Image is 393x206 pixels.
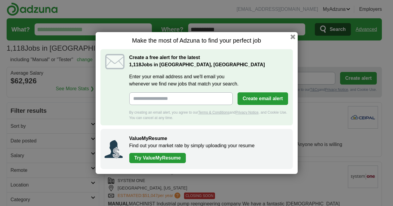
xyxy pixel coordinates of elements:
a: Try ValueMyResume [129,153,186,163]
h2: Create a free alert for the latest [129,54,288,68]
span: 1,118 [129,61,141,68]
div: By creating an email alert, you agree to our and , and Cookie Use. You can cancel at any time. [129,110,288,121]
strong: Jobs in [GEOGRAPHIC_DATA], [GEOGRAPHIC_DATA] [129,62,265,67]
img: icon_email.svg [105,54,124,69]
a: Terms & Conditions [198,110,229,115]
a: Privacy Notice [235,110,259,115]
button: Create email alert [238,92,288,105]
p: Find out your market rate by simply uploading your resume [129,142,287,149]
h2: ValueMyResume [129,135,287,142]
h1: Make the most of Adzuna to find your perfect job [100,37,293,44]
label: Enter your email address and we'll email you whenever we find new jobs that match your search. [129,73,288,88]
